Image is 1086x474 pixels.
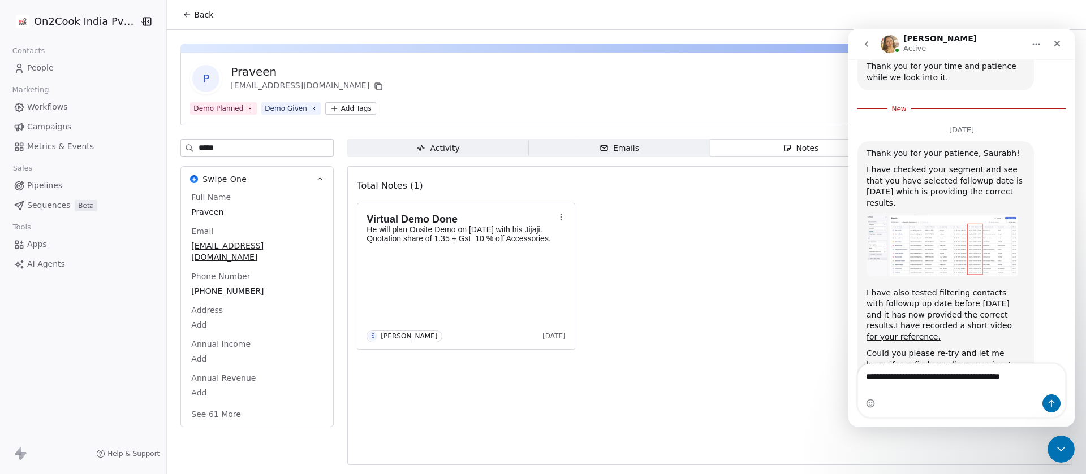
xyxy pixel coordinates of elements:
[27,180,62,192] span: Pipelines
[27,258,65,270] span: AI Agents
[9,235,157,254] a: Apps
[18,370,27,379] button: Emoji picker
[18,319,176,353] div: Could you please re-try and let me know if you find any discrepancies, I will investigate this fu...
[27,121,71,133] span: Campaigns
[191,387,323,398] span: Add
[10,335,217,354] textarea: Message…
[18,136,176,180] div: I have checked your segment and see that you have selected followup date is [DATE] which is provi...
[176,5,220,25] button: Back
[542,332,566,341] span: [DATE]
[27,62,54,74] span: People
[231,64,385,80] div: Praveen
[190,175,198,183] img: Swipe One
[189,305,225,316] span: Address
[18,259,176,314] div: I have also tested filtering contacts with followup up date before [DATE] and it has now provided...
[9,59,157,77] a: People
[194,366,212,384] button: Send a message…
[191,206,323,218] span: Praveen
[7,42,50,59] span: Contacts
[9,98,157,116] a: Workflows
[325,102,376,115] button: Add Tags
[9,176,157,195] a: Pipelines
[27,141,94,153] span: Metrics & Events
[184,404,248,424] button: See 61 More
[189,225,216,237] span: Email
[189,372,258,384] span: Annual Revenue
[107,449,160,458] span: Help & Support
[367,214,554,225] h1: Virtual Demo Done
[191,240,323,263] span: [EMAIL_ADDRESS][DOMAIN_NAME]
[189,192,233,203] span: Full Name
[27,101,68,113] span: Workflows
[189,338,253,350] span: Annual Income
[191,285,323,297] span: [PHONE_NUMBER]
[34,14,136,29] span: On2Cook India Pvt. Ltd.
[8,160,37,177] span: Sales
[16,15,29,28] img: on2cook%20logo-04%20copy.jpg
[9,255,157,273] a: AI Agents
[181,167,333,192] button: Swipe OneSwipe One
[9,196,157,215] a: SequencesBeta
[416,142,459,154] div: Activity
[265,103,307,114] div: Demo Given
[191,319,323,331] span: Add
[371,332,374,341] div: S
[96,449,160,458] a: Help & Support
[9,118,157,136] a: Campaigns
[75,200,97,211] span: Beta
[9,112,186,376] div: Thank you for your patience, Saurabh!I have checked your segment and see that you have selected f...
[18,292,163,312] a: I have recorded a short video for your reference.
[381,332,437,340] div: [PERSON_NAME]
[357,179,423,193] span: Total Notes (1)
[192,65,219,92] span: P
[202,173,247,185] span: Swipe One
[600,142,639,154] div: Emails
[194,9,213,20] span: Back
[189,271,252,282] span: Phone Number
[27,199,70,211] span: Sequences
[181,192,333,427] div: Swipe OneSwipe One
[193,103,243,114] div: Demo Planned
[1048,436,1075,463] iframe: Intercom live chat
[231,80,385,93] div: [EMAIL_ADDRESS][DOMAIN_NAME]
[8,219,36,236] span: Tools
[191,353,323,364] span: Add
[7,81,54,98] span: Marketing
[9,112,217,401] div: Harinder says…
[14,12,132,31] button: On2Cook India Pvt. Ltd.
[848,29,1075,427] iframe: Intercom live chat
[9,137,157,156] a: Metrics & Events
[18,119,176,131] div: Thank you for your patience, Saurabh!
[27,238,47,250] span: Apps
[367,225,554,243] p: He will plan Onsite Demo on [DATE] with his Jijaji. Quotation share of 1.35 + Gst 10 % off Access...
